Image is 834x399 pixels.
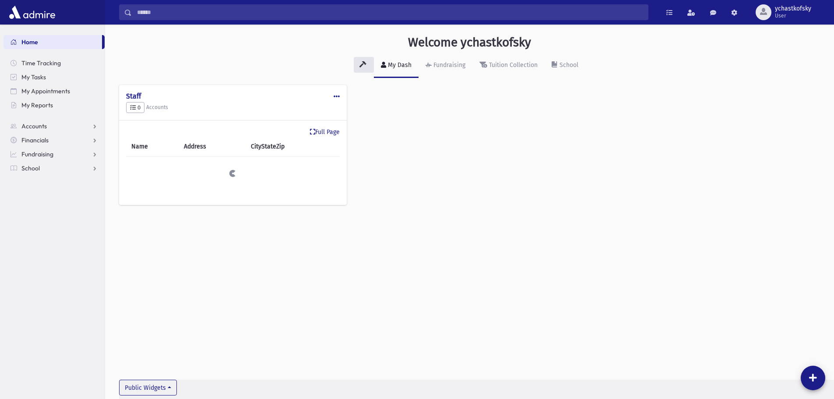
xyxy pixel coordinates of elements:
[4,98,105,112] a: My Reports
[408,35,531,50] h3: Welcome ychastkofsky
[472,53,545,78] a: Tuition Collection
[4,70,105,84] a: My Tasks
[119,380,177,395] button: Public Widgets
[21,122,47,130] span: Accounts
[126,137,179,157] th: Name
[21,73,46,81] span: My Tasks
[4,147,105,161] a: Fundraising
[21,150,53,158] span: Fundraising
[432,61,465,69] div: Fundraising
[487,61,538,69] div: Tuition Collection
[132,4,648,20] input: Search
[179,137,246,157] th: Address
[130,104,141,111] span: 0
[21,38,38,46] span: Home
[246,137,340,157] th: CityStateZip
[126,102,340,113] h5: Accounts
[126,92,340,100] h4: Staff
[775,5,811,12] span: ychastkofsky
[4,133,105,147] a: Financials
[4,35,102,49] a: Home
[21,59,61,67] span: Time Tracking
[21,101,53,109] span: My Reports
[4,84,105,98] a: My Appointments
[126,102,144,113] button: 0
[419,53,472,78] a: Fundraising
[545,53,585,78] a: School
[775,12,811,19] span: User
[7,4,57,21] img: AdmirePro
[386,61,412,69] div: My Dash
[4,161,105,175] a: School
[21,164,40,172] span: School
[21,136,49,144] span: Financials
[21,87,70,95] span: My Appointments
[374,53,419,78] a: My Dash
[310,127,340,137] a: Full Page
[558,61,578,69] div: School
[4,56,105,70] a: Time Tracking
[4,119,105,133] a: Accounts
